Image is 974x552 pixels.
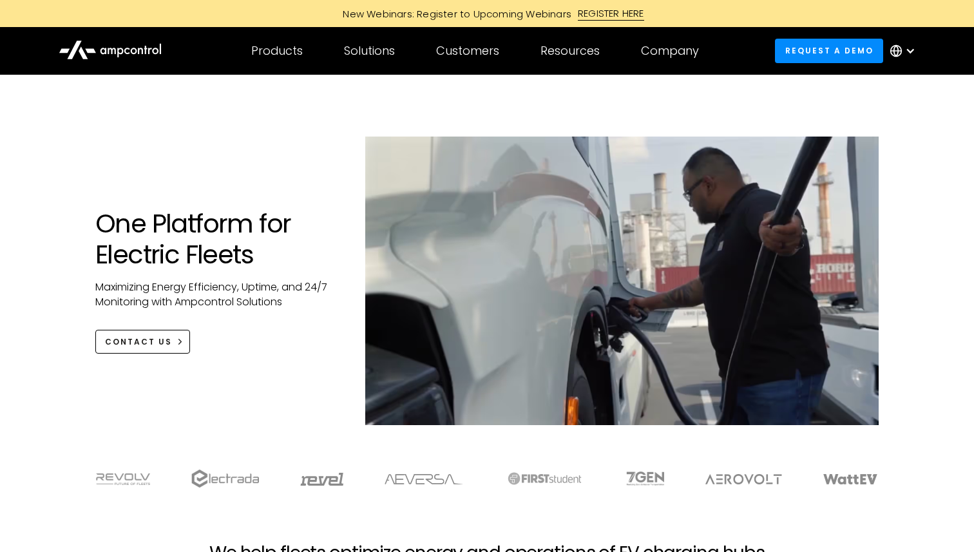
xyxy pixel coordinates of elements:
[775,39,883,62] a: Request a demo
[95,330,190,354] a: CONTACT US
[95,208,339,270] h1: One Platform for Electric Fleets
[191,470,259,488] img: electrada logo
[251,44,303,58] div: Products
[540,44,600,58] div: Resources
[705,474,782,484] img: Aerovolt Logo
[641,44,699,58] div: Company
[105,336,172,348] div: CONTACT US
[436,44,499,58] div: Customers
[197,6,777,21] a: New Webinars: Register to Upcoming WebinarsREGISTER HERE
[344,44,395,58] div: Solutions
[823,474,877,484] img: WattEV logo
[330,7,578,21] div: New Webinars: Register to Upcoming Webinars
[578,6,644,21] div: REGISTER HERE
[95,280,339,309] p: Maximizing Energy Efficiency, Uptime, and 24/7 Monitoring with Ampcontrol Solutions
